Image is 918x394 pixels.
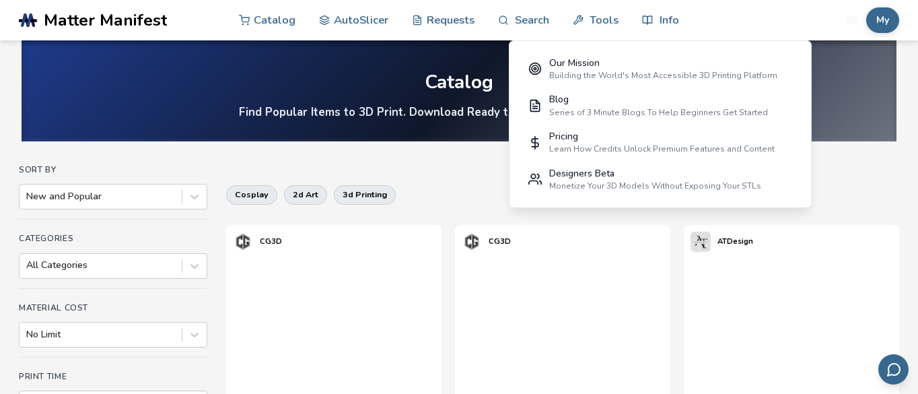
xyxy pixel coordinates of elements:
[519,124,802,161] a: PricingLearn How Credits Unlock Premium Features and Content
[519,51,802,88] a: Our MissionBuilding the World's Most Accessible 3D Printing Platform
[226,185,277,204] button: cosplay
[549,94,768,105] div: Blog
[684,225,760,259] a: ATDesign's profileATDesign
[878,354,909,385] button: Send feedback via email
[549,181,761,191] div: Monetize Your 3D Models Without Exposing Your STLs
[284,185,327,204] button: 2d art
[226,225,289,259] a: CG3D's profileCG3D
[549,131,775,142] div: Pricing
[425,72,493,93] div: Catalog
[260,234,282,249] p: CG3D
[489,234,511,249] p: CG3D
[462,232,482,252] img: CG3D's profile
[549,108,768,117] div: Series of 3 Minute Blogs To Help Beginners Get Started
[26,260,29,271] input: All Categories
[717,234,753,249] p: ATDesign
[233,232,253,252] img: CG3D's profile
[19,234,207,243] h4: Categories
[519,161,802,198] a: Designers BetaMonetize Your 3D Models Without Exposing Your STLs
[691,232,711,252] img: ATDesign's profile
[549,58,777,69] div: Our Mission
[549,168,761,179] div: Designers Beta
[334,185,396,204] button: 3d printing
[239,104,679,120] h4: Find Popular Items to 3D Print. Download Ready to Print Files.
[549,144,775,154] div: Learn How Credits Unlock Premium Features and Content
[44,11,167,30] span: Matter Manifest
[19,372,207,381] h4: Print Time
[26,191,29,202] input: New and Popular
[455,225,518,259] a: CG3D's profileCG3D
[19,165,207,174] h4: Sort By
[26,329,29,340] input: No Limit
[19,303,207,313] h4: Material Cost
[866,7,899,33] button: My
[519,88,802,125] a: BlogSeries of 3 Minute Blogs To Help Beginners Get Started
[549,71,777,80] div: Building the World's Most Accessible 3D Printing Platform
